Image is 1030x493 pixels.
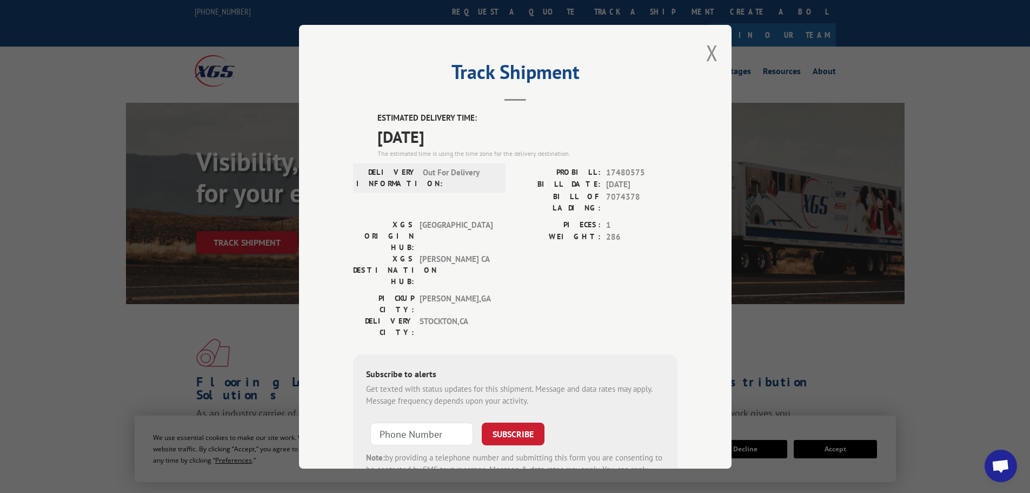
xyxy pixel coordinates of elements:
[353,292,414,315] label: PICKUP CITY:
[515,166,601,179] label: PROBILL:
[366,367,664,383] div: Subscribe to alerts
[515,219,601,231] label: PIECES:
[515,190,601,213] label: BILL OF LADING:
[985,450,1017,482] div: Open chat
[420,253,493,287] span: [PERSON_NAME] CA
[353,64,677,85] h2: Track Shipment
[353,219,414,253] label: XGS ORIGIN HUB:
[423,166,496,189] span: Out For Delivery
[420,292,493,315] span: [PERSON_NAME] , GA
[515,231,601,244] label: WEIGHT:
[353,253,414,287] label: XGS DESTINATION HUB:
[377,112,677,124] label: ESTIMATED DELIVERY TIME:
[366,452,385,462] strong: Note:
[420,219,493,253] span: [GEOGRAPHIC_DATA]
[606,166,677,179] span: 17480575
[606,179,677,191] span: [DATE]
[606,219,677,231] span: 1
[353,315,414,338] label: DELIVERY CITY:
[356,166,417,189] label: DELIVERY INFORMATION:
[366,383,664,407] div: Get texted with status updates for this shipment. Message and data rates may apply. Message frequ...
[370,422,473,445] input: Phone Number
[377,148,677,158] div: The estimated time is using the time zone for the delivery destination.
[366,451,664,488] div: by providing a telephone number and submitting this form you are consenting to be contacted by SM...
[377,124,677,148] span: [DATE]
[606,190,677,213] span: 7074378
[515,179,601,191] label: BILL DATE:
[706,38,718,67] button: Close modal
[420,315,493,338] span: STOCKTON , CA
[606,231,677,244] span: 286
[482,422,544,445] button: SUBSCRIBE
